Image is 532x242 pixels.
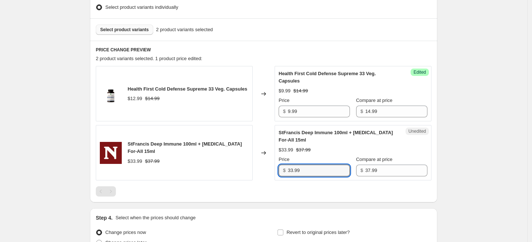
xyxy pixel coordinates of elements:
[145,95,160,102] strike: $14.99
[356,157,393,162] span: Compare at price
[414,69,426,75] span: Edited
[279,130,393,143] span: StFrancis Deep Immune 100ml + [MEDICAL_DATA] For-All 15ml
[105,230,146,235] span: Change prices now
[283,168,286,173] span: $
[128,86,247,92] span: Health First Cold Defense Supreme 33 Veg. Capsules
[96,56,202,61] span: 2 product variants selected. 1 product price edited:
[96,186,116,197] nav: Pagination
[279,71,376,84] span: Health First Cold Defense Supreme 33 Veg. Capsules
[279,146,293,154] div: $33.99
[116,214,196,221] p: Select when the prices should change
[279,98,290,103] span: Price
[296,146,311,154] strike: $37.99
[145,158,160,165] strike: $37.99
[294,87,308,95] strike: $14.99
[361,168,363,173] span: $
[128,158,142,165] div: $33.99
[356,98,393,103] span: Compare at price
[279,87,291,95] div: $9.99
[408,128,426,134] span: Unedited
[100,142,122,164] img: Natural-Focus-YouTube_a84f9281-c460-4d4f-ad0d-d4450410b761_80x.png
[128,141,242,154] span: StFrancis Deep Immune 100ml + [MEDICAL_DATA] For-All 15ml
[96,214,113,221] h2: Step 4.
[283,109,286,114] span: $
[100,83,122,105] img: 90335_80x.png
[96,47,431,53] h6: PRICE CHANGE PREVIEW
[361,109,363,114] span: $
[128,95,142,102] div: $12.99
[287,230,350,235] span: Revert to original prices later?
[105,4,178,10] span: Select product variants individually
[96,25,153,35] button: Select product variants
[156,26,213,33] span: 2 product variants selected
[279,157,290,162] span: Price
[100,27,149,33] span: Select product variants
